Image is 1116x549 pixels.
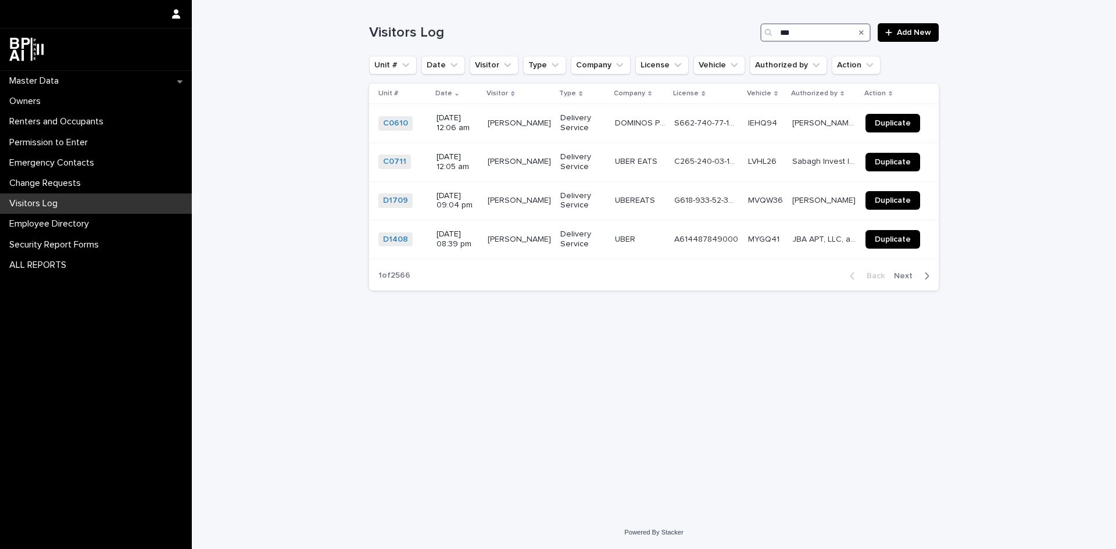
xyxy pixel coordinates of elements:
[865,191,920,210] a: Duplicate
[792,116,859,128] p: Wendy Cuevas de Jana
[5,260,76,271] p: ALL REPORTS
[860,272,885,280] span: Back
[5,198,67,209] p: Visitors Log
[488,155,553,167] p: FABIO CESARONI
[559,87,576,100] p: Type
[437,191,478,211] p: [DATE] 09:04 pm
[864,87,886,100] p: Action
[875,196,911,204] span: Duplicate
[897,28,931,37] span: Add New
[523,56,566,74] button: Type
[878,23,939,42] a: Add New
[748,193,785,206] p: MVQW36
[560,191,605,211] p: Delivery Service
[560,229,605,249] p: Delivery Service
[5,137,97,148] p: Permission to Enter
[865,153,920,171] a: Duplicate
[693,56,745,74] button: Vehicle
[5,239,108,250] p: Security Report Forms
[369,220,939,259] tr: D1408 [DATE] 08:39 pm[PERSON_NAME][PERSON_NAME] Delivery ServiceUBERUBER A614487849000A6144878490...
[571,56,631,74] button: Company
[378,87,398,100] p: Unit #
[5,76,68,87] p: Master Data
[383,196,408,206] a: D1709
[488,193,553,206] p: MEIBER GARCIA
[673,87,699,100] p: License
[875,119,911,127] span: Duplicate
[560,152,605,172] p: Delivery Service
[5,96,50,107] p: Owners
[5,157,103,168] p: Emergency Contacts
[487,87,508,100] p: Visitor
[488,116,553,128] p: RICHARD SUERO
[437,152,478,172] p: [DATE] 12:05 am
[760,23,871,42] input: Search
[748,116,779,128] p: IEHQ94
[369,24,756,41] h1: Visitors Log
[615,232,638,245] p: UBER
[747,87,771,100] p: Vehicle
[615,193,657,206] p: UBEREATS
[748,232,782,245] p: MYGQ41
[421,56,465,74] button: Date
[383,119,408,128] a: C0610
[615,155,660,167] p: UBER EATS
[488,232,553,245] p: MARCOS ALEAGA
[889,271,939,281] button: Next
[750,56,827,74] button: Authorized by
[840,271,889,281] button: Back
[615,116,668,128] p: DOMINOS PIZZA
[369,181,939,220] tr: D1709 [DATE] 09:04 pm[PERSON_NAME][PERSON_NAME] Delivery ServiceUBEREATSUBEREATS G618-933-52-300-...
[865,114,920,132] a: Duplicate
[5,178,90,189] p: Change Requests
[792,193,858,206] p: Alexandra Cuevas Alliegro
[674,155,741,167] p: C265-240-03-105-0
[614,87,645,100] p: Company
[383,235,408,245] a: D1408
[5,218,98,229] p: Employee Directory
[437,113,478,133] p: [DATE] 12:06 am
[832,56,881,74] button: Action
[792,232,859,245] p: JBA APT, LLC, a Florida limited liability company C/O Juanita Barberi Aristizabal
[674,193,741,206] p: G618-933-52-300-0
[635,56,689,74] button: License
[435,87,452,100] p: Date
[674,116,741,128] p: S662-740-77-180-0
[792,155,859,167] p: Sabagh Invest Inc. C/o Samir Sabagh
[560,113,605,133] p: Delivery Service
[5,116,113,127] p: Renters and Occupants
[369,261,420,290] p: 1 of 2566
[875,158,911,166] span: Duplicate
[369,56,417,74] button: Unit #
[791,87,838,100] p: Authorized by
[470,56,518,74] button: Visitor
[9,38,44,61] img: dwgmcNfxSF6WIOOXiGgu
[437,229,478,249] p: [DATE] 08:39 pm
[369,142,939,181] tr: C0711 [DATE] 12:05 am[PERSON_NAME][PERSON_NAME] Delivery ServiceUBER EATSUBER EATS C265-240-03-10...
[383,157,406,167] a: C0711
[624,529,683,536] a: Powered By Stacker
[748,155,779,167] p: LVHL26
[369,104,939,143] tr: C0610 [DATE] 12:06 am[PERSON_NAME][PERSON_NAME] Delivery ServiceDOMINOS PIZZADOMINOS PIZZA S662-7...
[674,232,741,245] p: A614487849000
[865,230,920,249] a: Duplicate
[894,272,920,280] span: Next
[875,235,911,243] span: Duplicate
